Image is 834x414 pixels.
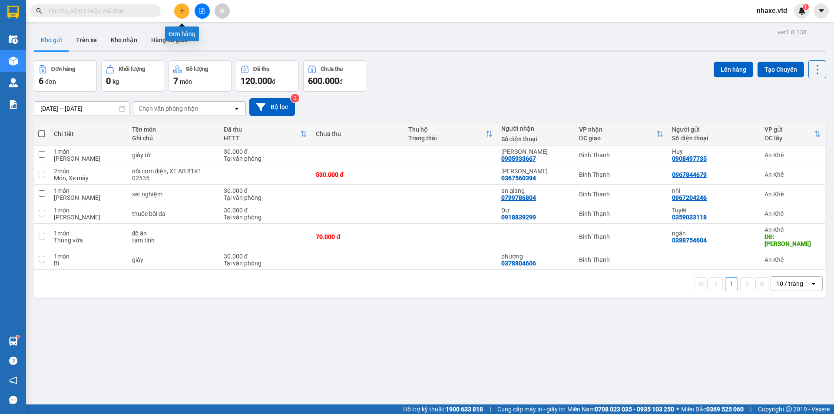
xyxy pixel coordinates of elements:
[139,104,199,113] div: Chọn văn phòng nhận
[9,357,17,365] span: question-circle
[672,230,755,237] div: ngân
[224,148,307,155] div: 30.000 đ
[706,406,744,413] strong: 0369 525 060
[321,66,343,72] div: Chưa thu
[672,155,707,162] div: 0908497735
[303,60,366,92] button: Chưa thu600.000đ
[173,76,178,86] span: 7
[54,155,123,162] div: Món
[132,135,215,142] div: Ghi chú
[676,407,679,411] span: ⚪️
[219,123,311,146] th: Toggle SortBy
[224,253,307,260] div: 30.000 đ
[179,8,185,14] span: plus
[106,76,111,86] span: 0
[180,78,192,85] span: món
[672,171,707,178] div: 0967844679
[113,78,119,85] span: kg
[814,3,829,19] button: caret-down
[199,8,205,14] span: file-add
[672,237,707,244] div: 0388754604
[672,126,755,133] div: Người gửi
[579,191,664,198] div: Bình Thạnh
[144,30,195,50] button: Hàng đã giao
[9,35,18,44] img: warehouse-icon
[764,210,821,217] div: An Khê
[672,214,707,221] div: 0359033118
[54,207,123,214] div: 1 món
[249,98,295,116] button: Bộ lọc
[54,237,123,244] div: Thùng vừa
[575,123,668,146] th: Toggle SortBy
[165,26,199,41] div: Đơn hàng
[778,27,807,37] div: ver 1.8.138
[760,123,825,146] th: Toggle SortBy
[132,237,215,244] div: tạm tính
[672,187,755,194] div: nhi
[408,135,485,142] div: Trạng thái
[714,62,753,77] button: Lên hàng
[224,187,307,194] div: 30.000 đ
[291,94,299,103] sup: 2
[672,148,755,155] div: Huy
[9,78,18,87] img: warehouse-icon
[316,130,400,137] div: Chưa thu
[54,260,123,267] div: Bì
[51,66,75,72] div: Đơn hàng
[595,406,674,413] strong: 0708 023 035 - 0935 103 250
[9,337,18,346] img: warehouse-icon
[224,155,307,162] div: Tại văn phòng
[186,66,208,72] div: Số lượng
[579,171,664,178] div: Bình Thạnh
[776,279,803,288] div: 10 / trang
[101,60,164,92] button: Khối lượng0kg
[224,207,307,214] div: 30.000 đ
[34,30,69,50] button: Kho gửi
[54,187,123,194] div: 1 món
[339,78,343,85] span: đ
[39,76,43,86] span: 6
[54,214,123,221] div: Món
[672,207,755,214] div: Tuyết
[316,171,400,178] div: 530.000 đ
[219,8,225,14] span: aim
[9,396,17,404] span: message
[501,207,570,214] div: Dư
[48,6,150,16] input: Tìm tên, số ĐT hoặc mã đơn
[764,171,821,178] div: An Khê
[403,404,483,414] span: Hỗ trợ kỹ thuật:
[253,66,269,72] div: Đã thu
[725,277,738,290] button: 1
[224,214,307,221] div: Tại văn phòng
[132,210,215,217] div: thuốc bôi da
[132,191,215,198] div: xét nghiệm
[169,60,232,92] button: Số lượng7món
[501,155,536,162] div: 0905933667
[69,30,104,50] button: Trên xe
[104,30,144,50] button: Kho nhận
[224,126,300,133] div: Đã thu
[132,256,215,263] div: giấy
[54,130,123,137] div: Chi tiết
[17,335,19,338] sup: 1
[9,376,17,384] span: notification
[817,7,825,15] span: caret-down
[672,135,755,142] div: Số điện thoại
[54,148,123,155] div: 1 món
[758,62,804,77] button: Tạo Chuyến
[764,233,821,247] div: DĐ: hà tam
[54,253,123,260] div: 1 món
[501,214,536,221] div: 0918839299
[408,126,485,133] div: Thu hộ
[54,230,123,237] div: 1 món
[810,280,817,287] svg: open
[7,6,19,19] img: logo-vxr
[9,56,18,66] img: warehouse-icon
[764,135,814,142] div: ĐC lấy
[490,404,491,414] span: |
[236,60,299,92] button: Đã thu120.000đ
[579,135,657,142] div: ĐC giao
[764,126,814,133] div: VP gửi
[119,66,145,72] div: Khối lượng
[501,194,536,201] div: 0799786804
